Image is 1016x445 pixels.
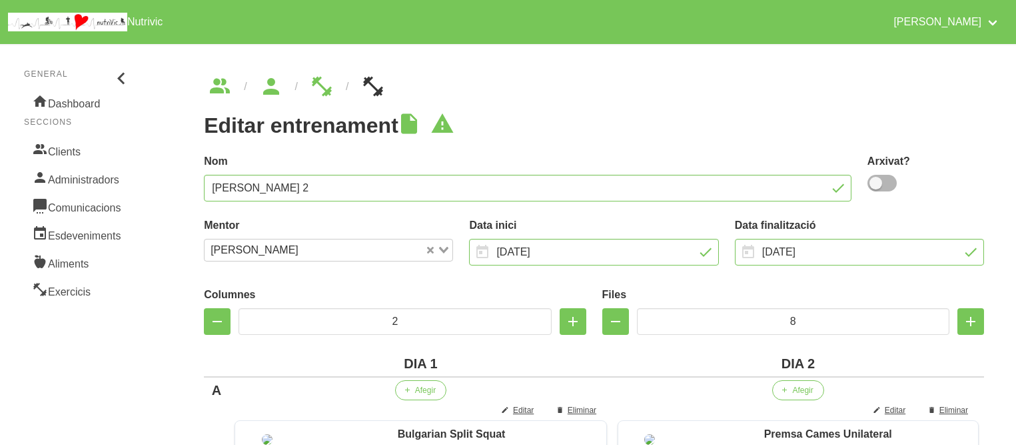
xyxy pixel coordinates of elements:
[395,380,446,400] button: Afegir
[939,404,968,416] span: Eliminar
[24,192,132,220] a: Comunicacions
[865,400,916,420] button: Editar
[602,287,984,303] label: Files
[207,242,302,258] span: [PERSON_NAME]
[24,68,132,80] p: General
[24,88,132,116] a: Dashboard
[204,239,453,262] div: Search for option
[398,428,506,440] span: Bulgarian Split Squat
[764,428,892,440] span: Premsa Cames Unilateral
[262,434,272,445] img: 8ea60705-12ae-42e8-83e1-4ba62b1261d5%2Factivities%2F53447-bulgarian-squat-jpg.jpg
[919,400,979,420] button: Eliminar
[24,276,132,304] a: Exercicis
[204,113,984,137] h1: Editar entrenament
[204,153,851,169] label: Nom
[235,354,607,374] div: DIA 1
[415,384,436,396] span: Afegir
[24,220,132,248] a: Esdeveniments
[204,287,586,303] label: Columnes
[24,164,132,192] a: Administradors
[303,242,424,258] input: Search for option
[427,246,434,256] button: Clear Selected
[548,400,607,420] button: Eliminar
[867,153,984,169] label: Arxivat?
[204,76,984,97] nav: breadcrumbs
[8,13,127,31] img: company_logo
[644,434,655,445] img: 8ea60705-12ae-42e8-83e1-4ba62b1261d5%2Factivities%2F826-3941-1-jpg.jpg
[204,217,453,234] label: Mentor
[568,404,596,416] span: Eliminar
[493,400,544,420] button: Editar
[885,5,1008,39] a: [PERSON_NAME]
[513,404,534,416] span: Editar
[24,116,132,128] p: Seccions
[735,217,984,234] label: Data finalització
[772,380,823,400] button: Afegir
[885,404,905,416] span: Editar
[24,136,132,164] a: Clients
[469,217,718,234] label: Data inici
[792,384,813,396] span: Afegir
[209,380,224,400] div: A
[24,248,132,276] a: Aliments
[618,354,979,374] div: DIA 2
